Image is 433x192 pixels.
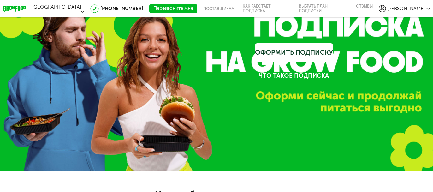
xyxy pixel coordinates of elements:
span: [GEOGRAPHIC_DATA] [32,4,81,10]
span: [PERSON_NAME] [387,6,425,11]
a: Оформить подписку [255,43,333,62]
a: Что такое подписка [255,66,333,85]
a: [PHONE_NUMBER] [100,6,143,11]
button: Перезвоните мне [149,4,197,13]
